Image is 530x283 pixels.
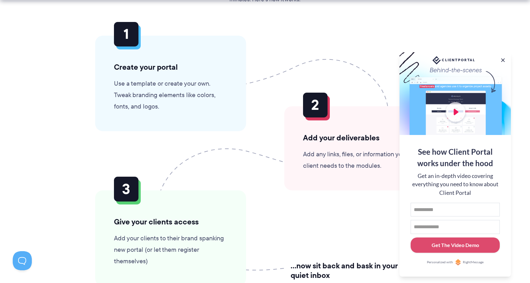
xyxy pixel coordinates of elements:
div: Get The Video Demo [432,241,479,249]
div: See how Client Portal works under the hood [411,146,500,169]
p: Use a template or create your own. Tweak branding elements like colors, fonts, and logos. [114,78,227,112]
span: RightMessage [463,260,484,265]
a: Personalized withRightMessage [411,259,500,265]
span: Personalized with [427,260,453,265]
h3: Create your portal [114,62,227,72]
img: Personalized with RightMessage [455,259,461,265]
iframe: Toggle Customer Support [13,251,32,270]
h3: Add your deliverables [303,133,416,143]
button: Get The Video Demo [411,237,500,253]
p: Add your clients to their brand spanking new portal (or let them register themselves) [114,232,227,267]
h3: …now sit back and bask in your quiet inbox [291,261,416,280]
div: Get an in-depth video covering everything you need to know about Client Portal [411,172,500,197]
h3: Give your clients access [114,217,227,227]
p: Add any links, files, or information your client needs to the modules. [303,148,416,171]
